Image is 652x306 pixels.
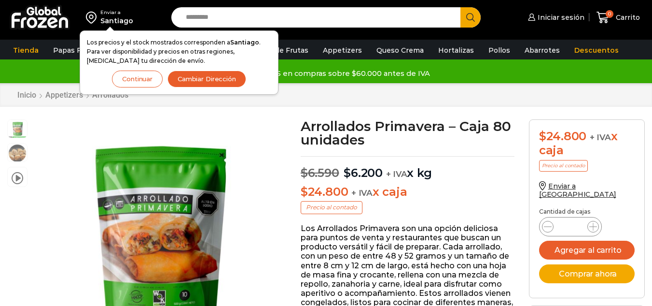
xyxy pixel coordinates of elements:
bdi: 6.200 [344,166,383,180]
a: Abarrotes [520,41,565,59]
a: Iniciar sesión [526,8,584,27]
span: $ [301,185,308,199]
span: 0 [606,10,613,18]
a: Appetizers [318,41,367,59]
a: 0 Carrito [594,6,642,29]
span: Iniciar sesión [535,13,584,22]
a: Pollos [484,41,515,59]
button: Continuar [112,71,163,87]
a: Papas Fritas [48,41,102,59]
button: Search button [460,7,481,28]
span: + IVA [351,188,373,198]
a: Arrollados [92,90,129,100]
div: Enviar a [100,9,133,16]
bdi: 6.590 [301,166,339,180]
div: x caja [539,130,635,158]
a: Queso Crema [372,41,429,59]
a: Tienda [8,41,43,59]
p: Precio al contado [301,201,362,214]
span: arrollado primavera [8,120,27,139]
span: $ [344,166,351,180]
bdi: 24.800 [301,185,348,199]
a: Enviar a [GEOGRAPHIC_DATA] [539,182,616,199]
a: Descuentos [569,41,624,59]
p: Precio al contado [539,160,588,172]
span: Carrito [613,13,640,22]
p: Cantidad de cajas [539,208,635,215]
bdi: 24.800 [539,129,586,143]
h1: Arrollados Primavera – Caja 80 unidades [301,119,514,146]
button: Agregar al carrito [539,241,635,260]
span: $ [301,166,308,180]
span: + IVA [590,132,611,142]
button: Cambiar Dirección [167,71,246,87]
a: Inicio [17,90,37,100]
button: Comprar ahora [539,264,635,283]
a: Appetizers [45,90,83,100]
nav: Breadcrumb [17,90,129,100]
input: Product quantity [561,220,580,233]
span: $ [539,129,546,143]
strong: Santiago [230,39,259,46]
div: Santiago [100,16,133,26]
p: x caja [301,185,514,199]
a: Hortalizas [433,41,479,59]
p: x kg [301,156,514,180]
img: address-field-icon.svg [86,9,100,26]
span: arrollado primavera [8,144,27,163]
a: Pulpa de Frutas [248,41,313,59]
p: Los precios y el stock mostrados corresponden a . Para ver disponibilidad y precios en otras regi... [87,38,271,66]
span: + IVA [386,169,407,179]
